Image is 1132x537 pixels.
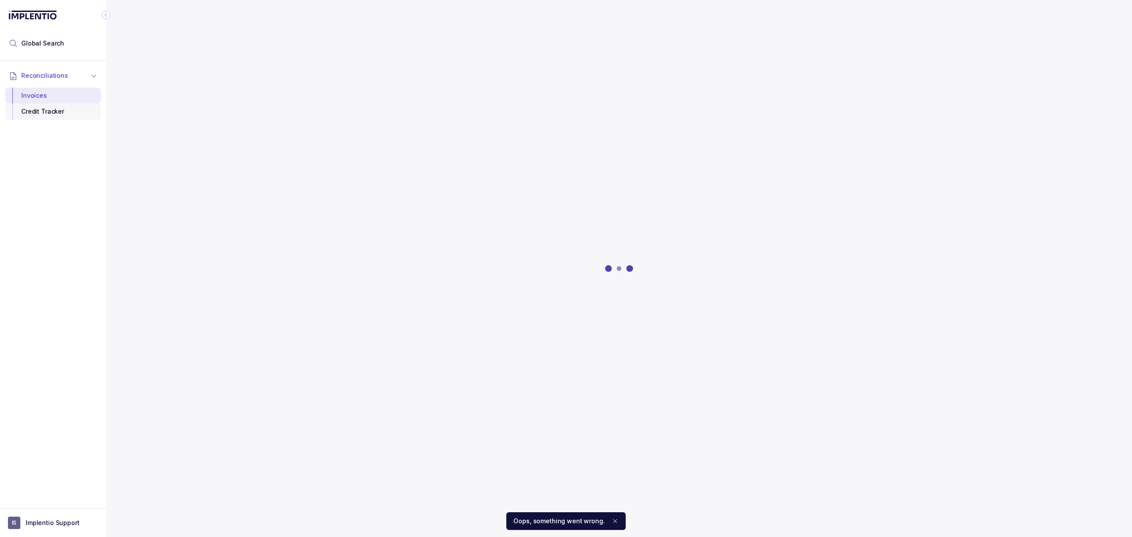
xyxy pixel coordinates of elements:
[513,517,604,525] p: Oops, something went wrong.
[5,86,101,122] div: Reconciliations
[12,104,94,119] div: Credit Tracker
[21,39,64,48] span: Global Search
[21,71,68,80] span: Reconciliations
[101,10,111,20] div: Collapse Icon
[12,88,94,104] div: Invoices
[5,66,101,85] button: Reconciliations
